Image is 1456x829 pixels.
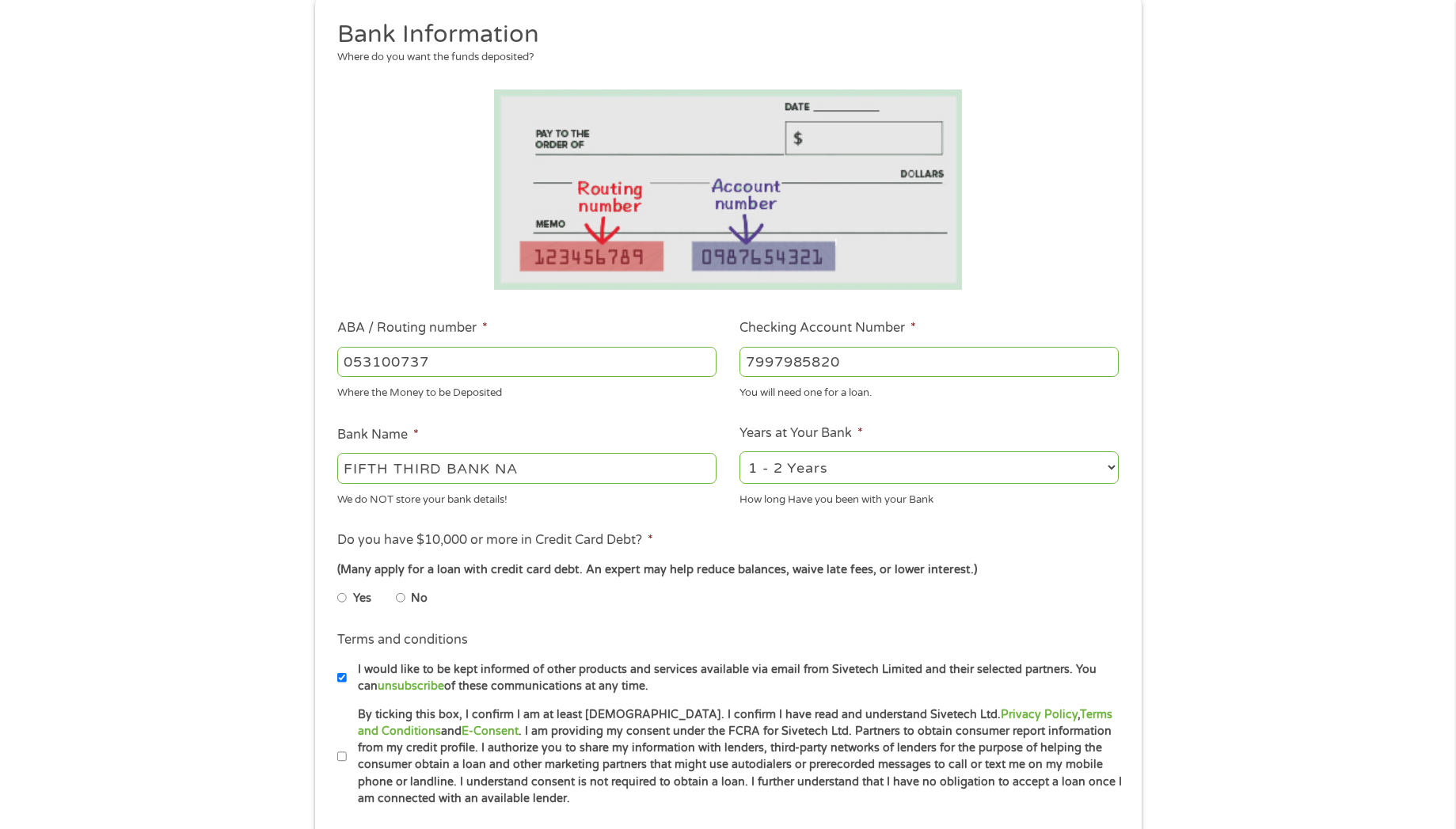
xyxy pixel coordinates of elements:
a: Privacy Policy [1001,708,1078,721]
div: (Many apply for a loan with credit card debt. An expert may help reduce balances, waive late fees... [337,561,1118,579]
label: ABA / Routing number [337,320,488,337]
div: You will need one for a loan. [739,380,1119,401]
a: Terms and Conditions [358,708,1112,738]
div: We do NOT store your bank details! [337,486,717,508]
label: Yes [353,590,371,607]
h2: Bank Information [337,19,1107,51]
label: I would like to be kept informed of other products and services available via email from Sivetech... [347,661,1123,695]
div: How long Have you been with your Bank [739,486,1119,508]
div: Where the Money to be Deposited [337,380,717,401]
label: Years at Your Bank [739,425,863,442]
a: E-Consent [462,724,519,738]
label: Terms and conditions [337,632,468,648]
input: 263177916 [337,347,717,377]
input: 345634636 [739,347,1119,377]
label: Checking Account Number [739,320,916,337]
div: Where do you want the funds deposited? [337,50,1107,66]
label: Bank Name [337,427,419,443]
label: Do you have $10,000 or more in Credit Card Debt? [337,532,653,549]
label: No [411,590,428,607]
a: unsubscribe [378,679,444,693]
label: By ticking this box, I confirm I am at least [DEMOGRAPHIC_DATA]. I confirm I have read and unders... [347,706,1123,808]
img: Routing number location [494,89,963,290]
